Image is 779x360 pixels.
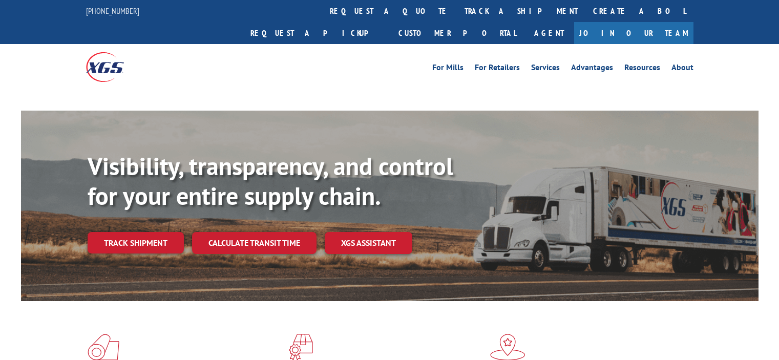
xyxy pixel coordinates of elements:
a: For Mills [432,63,464,75]
a: For Retailers [475,63,520,75]
a: Advantages [571,63,613,75]
a: Customer Portal [391,22,524,44]
a: About [671,63,693,75]
a: XGS ASSISTANT [325,232,412,254]
a: Request a pickup [243,22,391,44]
a: [PHONE_NUMBER] [86,6,139,16]
a: Track shipment [88,232,184,253]
a: Services [531,63,560,75]
a: Resources [624,63,660,75]
a: Calculate transit time [192,232,317,254]
a: Agent [524,22,574,44]
a: Join Our Team [574,22,693,44]
b: Visibility, transparency, and control for your entire supply chain. [88,150,453,211]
